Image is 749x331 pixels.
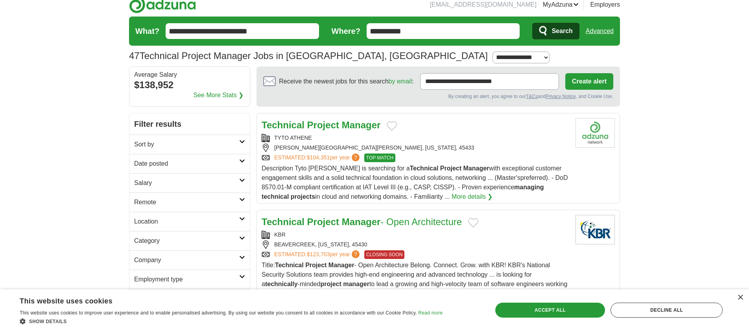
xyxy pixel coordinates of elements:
[387,121,397,131] button: Add to favorite jobs
[463,165,489,172] strong: Manager
[468,218,478,227] button: Add to favorite jobs
[262,165,568,200] span: Description Tyto [PERSON_NAME] is searching for a with exceptional customer engagement skills and...
[389,78,412,85] a: by email
[495,303,605,318] div: Accept all
[29,319,67,324] span: Show details
[134,159,239,168] h2: Date posted
[307,251,330,257] span: $123,703
[565,73,613,90] button: Create alert
[364,250,405,259] span: CLOSING SOON
[129,212,250,231] a: Location
[410,165,439,172] strong: Technical
[343,281,369,287] strong: manager
[279,77,413,86] span: Receive the newest jobs for this search :
[129,289,250,308] a: Hours
[134,217,239,226] h2: Location
[364,153,395,162] span: TOP MATCH
[129,231,250,250] a: Category
[274,231,286,238] a: KBR
[611,303,723,318] div: Decline all
[320,281,341,287] strong: project
[262,144,569,152] div: [PERSON_NAME][GEOGRAPHIC_DATA][PERSON_NAME], [US_STATE], 45433
[262,120,304,130] strong: Technical
[440,165,461,172] strong: Project
[262,240,569,249] div: BEAVERCREEK, [US_STATE], 45430
[307,154,330,161] span: $104,351
[305,262,327,268] strong: Project
[134,72,245,78] div: Average Salary
[737,295,743,301] div: Close
[552,23,572,39] span: Search
[342,216,381,227] strong: Manager
[275,262,304,268] strong: Technical
[274,153,361,162] a: ESTIMATED:$104,351per year?
[262,120,380,130] a: Technical Project Manager
[134,255,239,265] h2: Company
[129,154,250,173] a: Date posted
[134,140,239,149] h2: Sort by
[262,262,567,297] span: Title: - Open Architecture Belong. Connect. Grow. with KBR! KBR's National Security Solutions tea...
[129,50,488,61] h1: Technical Project Manager Jobs in [GEOGRAPHIC_DATA], [GEOGRAPHIC_DATA]
[452,192,493,202] a: More details ❯
[352,153,360,161] span: ?
[265,281,298,287] strong: technically
[307,216,339,227] strong: Project
[135,25,159,37] label: What?
[262,216,462,227] a: Technical Project Manager- Open Architecture
[262,134,569,142] div: TYTO ATHENE
[262,193,289,200] strong: technical
[332,25,360,37] label: Where?
[20,294,423,306] div: This website uses cookies
[129,250,250,270] a: Company
[134,198,239,207] h2: Remote
[514,184,544,190] strong: managing
[274,250,361,259] a: ESTIMATED:$123,703per year?
[134,275,239,284] h2: Employment type
[291,193,315,200] strong: projects
[129,192,250,212] a: Remote
[263,93,613,100] div: By creating an alert, you agree to our and , and Cookie Use.
[20,310,417,316] span: This website uses cookies to improve user experience and to enable personalised advertising. By u...
[129,49,140,63] span: 47
[576,118,615,148] img: Company logo
[342,120,381,130] strong: Manager
[352,250,360,258] span: ?
[134,78,245,92] div: $138,952
[307,120,339,130] strong: Project
[526,94,538,99] a: T&Cs
[532,23,579,39] button: Search
[134,236,239,246] h2: Category
[328,262,354,268] strong: Manager
[546,94,576,99] a: Privacy Notice
[129,270,250,289] a: Employment type
[418,310,443,316] a: Read more, opens a new window
[129,173,250,192] a: Salary
[576,215,615,244] img: KBR logo
[20,317,443,325] div: Show details
[194,91,244,100] a: See More Stats ❯
[586,23,614,39] a: Advanced
[463,289,504,298] a: More details ❯
[129,113,250,135] h2: Filter results
[129,135,250,154] a: Sort by
[262,216,304,227] strong: Technical
[134,178,239,188] h2: Salary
